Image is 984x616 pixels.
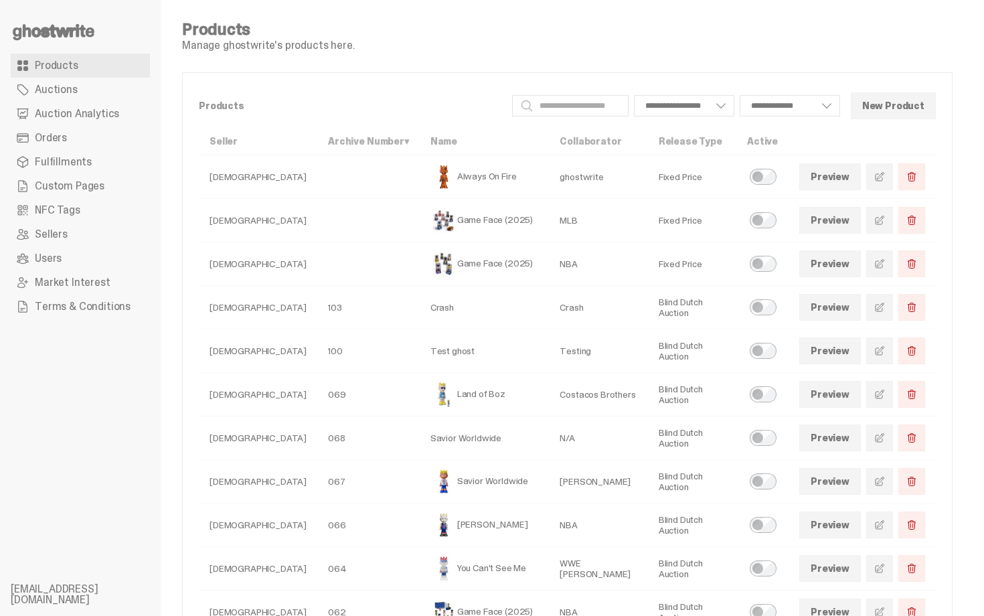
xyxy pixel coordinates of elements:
td: Game Face (2025) [420,242,550,286]
span: Auctions [35,84,78,95]
button: Delete Product [898,163,925,190]
td: [DEMOGRAPHIC_DATA] [199,547,317,591]
a: Archive Number▾ [328,135,409,147]
td: Blind Dutch Auction [648,329,736,373]
a: Orders [11,126,150,150]
td: Blind Dutch Auction [648,460,736,504]
a: Market Interest [11,271,150,295]
td: Blind Dutch Auction [648,286,736,329]
td: [DEMOGRAPHIC_DATA] [199,199,317,242]
button: Delete Product [898,468,925,495]
span: ▾ [404,135,409,147]
img: Eminem [430,512,457,538]
td: Testing [549,329,647,373]
span: Products [35,60,78,71]
span: Users [35,253,62,264]
td: 067 [317,460,420,504]
td: Costacos Brothers [549,373,647,416]
button: New Product [851,92,936,119]
td: Blind Dutch Auction [648,373,736,416]
button: Delete Product [898,425,925,451]
p: Products [199,101,501,110]
span: Market Interest [35,277,110,288]
a: Sellers [11,222,150,246]
p: Manage ghostwrite's products here. [182,40,355,51]
th: Name [420,128,550,155]
td: [DEMOGRAPHIC_DATA] [199,460,317,504]
td: WWE [PERSON_NAME] [549,547,647,591]
button: Delete Product [898,512,925,538]
td: Fixed Price [648,155,736,199]
th: Collaborator [549,128,647,155]
a: Custom Pages [11,174,150,198]
td: ghostwrite [549,155,647,199]
button: Delete Product [898,250,925,277]
td: Crash [549,286,647,329]
span: Auction Analytics [35,108,119,119]
td: Savior Worldwide [420,416,550,460]
td: [DEMOGRAPHIC_DATA] [199,329,317,373]
td: [PERSON_NAME] [420,504,550,547]
td: [DEMOGRAPHIC_DATA] [199,504,317,547]
button: Delete Product [898,381,925,408]
a: Preview [799,163,861,190]
td: 103 [317,286,420,329]
td: Land of Boz [420,373,550,416]
a: Terms & Conditions [11,295,150,319]
span: NFC Tags [35,205,80,216]
span: Terms & Conditions [35,301,131,312]
td: Game Face (2025) [420,199,550,242]
a: Preview [799,555,861,582]
a: Preview [799,250,861,277]
img: You Can't See Me [430,555,457,582]
td: 100 [317,329,420,373]
button: Delete Product [898,294,925,321]
img: Game Face (2025) [430,207,457,234]
a: Preview [799,294,861,321]
td: NBA [549,242,647,286]
a: Preview [799,425,861,451]
td: 064 [317,547,420,591]
span: Custom Pages [35,181,104,191]
td: [DEMOGRAPHIC_DATA] [199,416,317,460]
a: Products [11,54,150,78]
a: Preview [799,337,861,364]
span: Fulfillments [35,157,92,167]
td: [DEMOGRAPHIC_DATA] [199,242,317,286]
img: Game Face (2025) [430,250,457,277]
span: Sellers [35,229,68,240]
td: Blind Dutch Auction [648,416,736,460]
td: [DEMOGRAPHIC_DATA] [199,155,317,199]
a: Auctions [11,78,150,102]
td: Fixed Price [648,242,736,286]
li: [EMAIL_ADDRESS][DOMAIN_NAME] [11,584,171,605]
h4: Products [182,21,355,37]
a: NFC Tags [11,198,150,222]
th: Seller [199,128,317,155]
td: Blind Dutch Auction [648,547,736,591]
th: Release Type [648,128,736,155]
button: Delete Product [898,555,925,582]
td: Fixed Price [648,199,736,242]
a: Users [11,246,150,271]
a: Fulfillments [11,150,150,174]
td: 066 [317,504,420,547]
img: Land of Boz [430,381,457,408]
td: NBA [549,504,647,547]
a: Preview [799,468,861,495]
td: Always On Fire [420,155,550,199]
button: Delete Product [898,337,925,364]
td: [DEMOGRAPHIC_DATA] [199,373,317,416]
span: Orders [35,133,67,143]
td: You Can't See Me [420,547,550,591]
button: Delete Product [898,207,925,234]
a: Auction Analytics [11,102,150,126]
a: Preview [799,512,861,538]
td: Test ghost [420,329,550,373]
td: Crash [420,286,550,329]
td: 068 [317,416,420,460]
td: [PERSON_NAME] [549,460,647,504]
td: MLB [549,199,647,242]
a: Active [747,135,778,147]
a: Preview [799,207,861,234]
